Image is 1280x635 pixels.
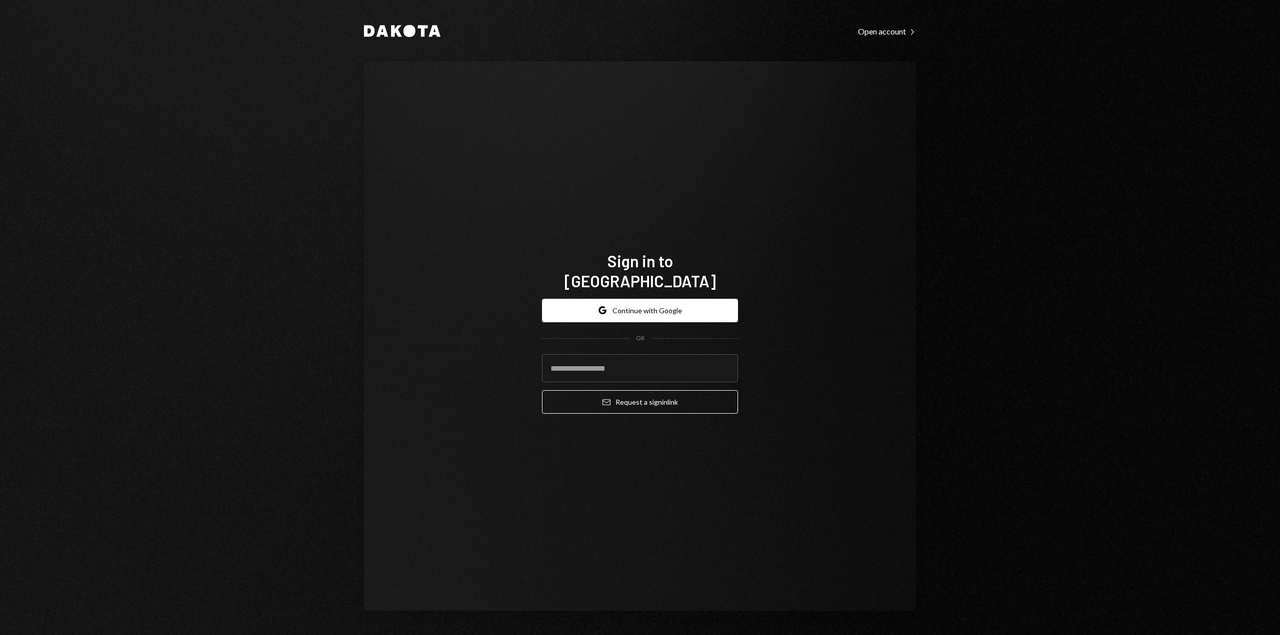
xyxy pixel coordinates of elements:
[542,390,738,414] button: Request a signinlink
[542,251,738,291] h1: Sign in to [GEOGRAPHIC_DATA]
[858,26,916,36] div: Open account
[858,25,916,36] a: Open account
[542,299,738,322] button: Continue with Google
[636,334,644,343] div: OR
